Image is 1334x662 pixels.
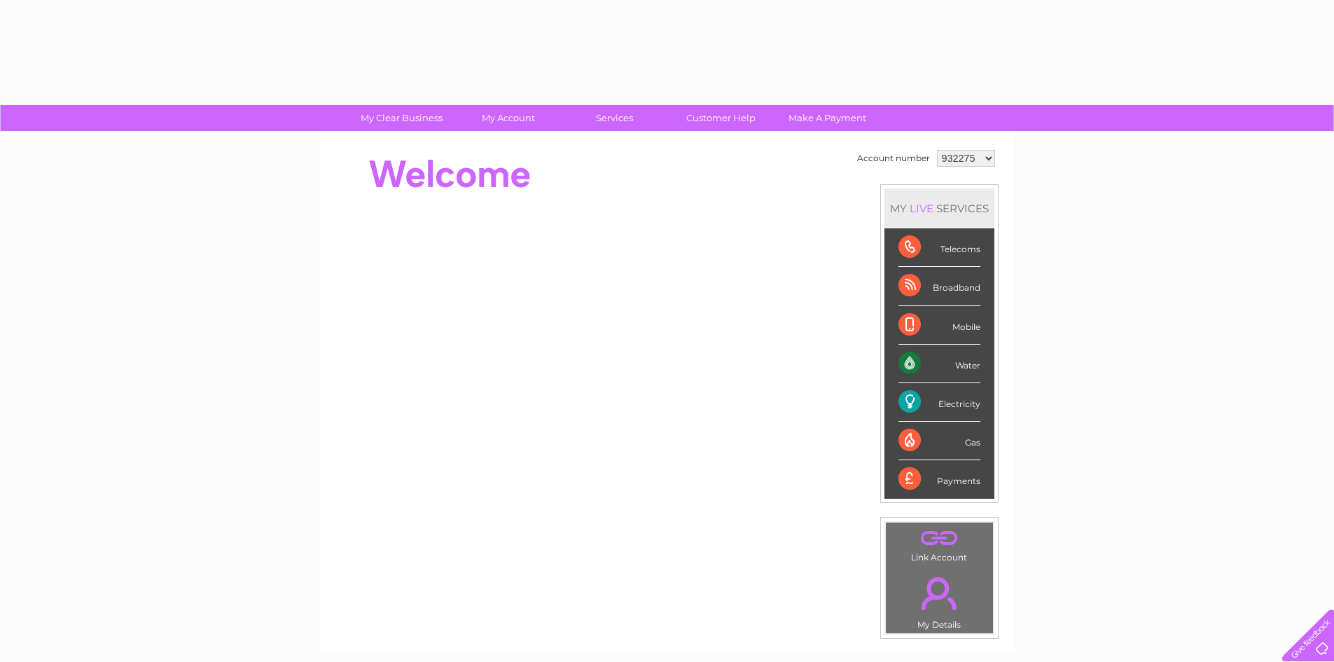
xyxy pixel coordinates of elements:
[450,105,566,131] a: My Account
[854,146,933,170] td: Account number
[770,105,885,131] a: Make A Payment
[907,202,936,215] div: LIVE
[898,460,980,498] div: Payments
[889,569,989,618] a: .
[885,565,994,634] td: My Details
[889,526,989,551] a: .
[663,105,779,131] a: Customer Help
[898,306,980,345] div: Mobile
[898,383,980,422] div: Electricity
[898,267,980,305] div: Broadband
[898,345,980,383] div: Water
[898,228,980,267] div: Telecoms
[557,105,672,131] a: Services
[898,422,980,460] div: Gas
[884,188,994,228] div: MY SERVICES
[885,522,994,566] td: Link Account
[344,105,459,131] a: My Clear Business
